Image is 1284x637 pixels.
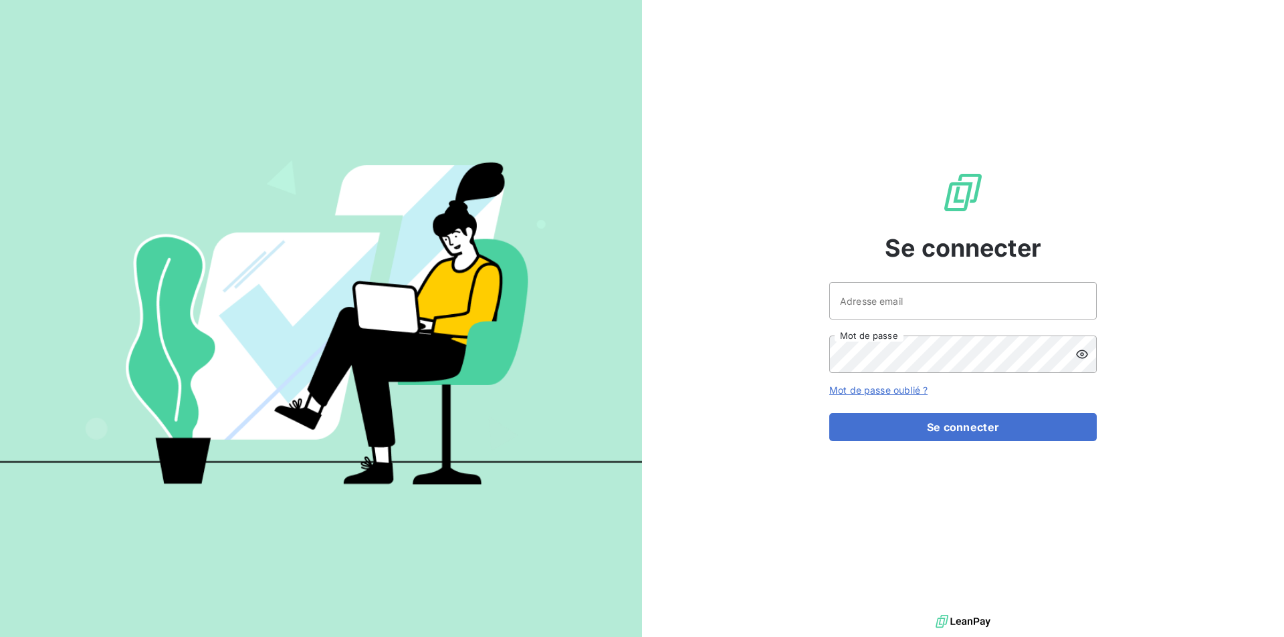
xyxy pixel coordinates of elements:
[829,384,928,396] a: Mot de passe oublié ?
[885,230,1041,266] span: Se connecter
[942,171,984,214] img: Logo LeanPay
[829,413,1097,441] button: Se connecter
[829,282,1097,320] input: placeholder
[936,612,990,632] img: logo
